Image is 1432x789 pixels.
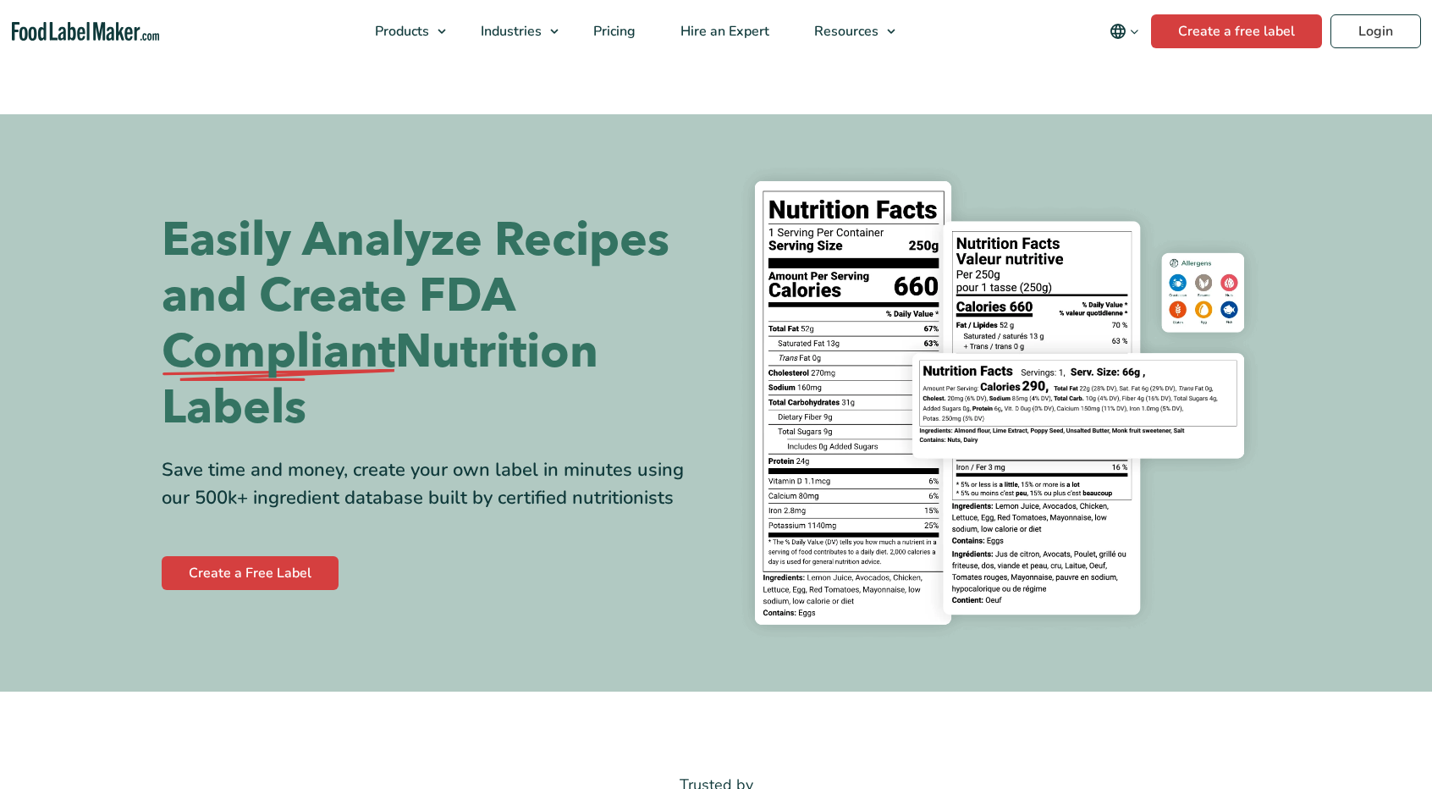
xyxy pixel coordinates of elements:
span: Hire an Expert [675,22,771,41]
div: Save time and money, create your own label in minutes using our 500k+ ingredient database built b... [162,456,703,512]
span: Pricing [588,22,637,41]
a: Create a free label [1151,14,1322,48]
button: Change language [1098,14,1151,48]
span: Products [370,22,431,41]
span: Compliant [162,324,395,380]
span: Industries [476,22,543,41]
span: Resources [809,22,880,41]
a: Login [1330,14,1421,48]
a: Create a Free Label [162,556,339,590]
a: Food Label Maker homepage [12,22,160,41]
h1: Easily Analyze Recipes and Create FDA Nutrition Labels [162,212,703,436]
